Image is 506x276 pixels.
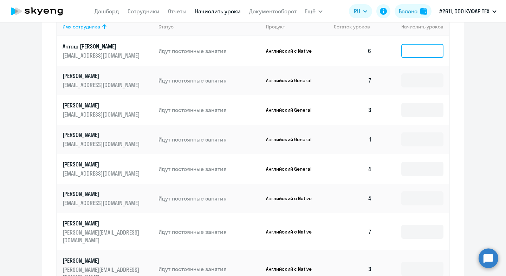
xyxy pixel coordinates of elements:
button: Балансbalance [395,4,432,18]
img: balance [420,8,427,15]
a: [PERSON_NAME][EMAIL_ADDRESS][DOMAIN_NAME] [63,190,153,207]
p: [PERSON_NAME] [63,131,141,139]
p: Акташ [PERSON_NAME] [63,42,141,50]
a: [PERSON_NAME][EMAIL_ADDRESS][DOMAIN_NAME] [63,72,153,89]
p: [PERSON_NAME] [63,257,141,264]
p: Английский General [266,166,319,172]
p: Английский General [266,107,319,113]
button: #2611, ООО КУФАР ТЕХ [436,3,500,20]
p: [EMAIL_ADDRESS][DOMAIN_NAME] [63,81,141,89]
div: Остаток уроков [334,24,377,30]
p: Английский с Native [266,266,319,272]
p: Идут постоянные занятия [158,195,260,202]
div: Имя сотрудника [63,24,100,30]
p: Английский General [266,136,319,143]
td: 1 [328,125,377,154]
a: Отчеты [168,8,187,15]
p: Идут постоянные занятия [158,106,260,114]
div: Продукт [266,24,285,30]
a: Акташ [PERSON_NAME][EMAIL_ADDRESS][DOMAIN_NAME] [63,42,153,59]
span: Остаток уроков [334,24,370,30]
p: [EMAIL_ADDRESS][DOMAIN_NAME] [63,52,141,59]
p: Идут постоянные занятия [158,77,260,84]
p: [EMAIL_ADDRESS][DOMAIN_NAME] [63,111,141,118]
a: [PERSON_NAME][EMAIL_ADDRESS][DOMAIN_NAME] [63,160,153,177]
p: [EMAIL_ADDRESS][DOMAIN_NAME] [63,170,141,177]
td: 7 [328,213,377,250]
p: Идут постоянные занятия [158,228,260,236]
td: 6 [328,36,377,66]
span: Ещё [305,7,316,15]
td: 7 [328,66,377,95]
p: [EMAIL_ADDRESS][DOMAIN_NAME] [63,140,141,148]
a: Дашборд [95,8,119,15]
a: [PERSON_NAME][EMAIL_ADDRESS][DOMAIN_NAME] [63,101,153,118]
a: [PERSON_NAME][EMAIL_ADDRESS][DOMAIN_NAME] [63,131,153,148]
p: [EMAIL_ADDRESS][DOMAIN_NAME] [63,199,141,207]
p: Английский с Native [266,229,319,235]
p: Идут постоянные занятия [158,165,260,173]
a: Начислить уроки [195,8,241,15]
p: [PERSON_NAME] [63,219,141,227]
button: RU [349,4,372,18]
p: [PERSON_NAME] [63,160,141,168]
div: Статус [158,24,174,30]
p: Идут постоянные занятия [158,136,260,143]
td: 4 [328,154,377,184]
div: Имя сотрудника [63,24,153,30]
div: Баланс [399,7,417,15]
p: Идут постоянные занятия [158,47,260,55]
p: Идут постоянные занятия [158,265,260,273]
p: Английский General [266,77,319,84]
th: Начислить уроков [377,17,449,36]
span: RU [354,7,360,15]
td: 3 [328,95,377,125]
a: Документооборот [249,8,297,15]
p: Английский с Native [266,48,319,54]
div: Статус [158,24,260,30]
div: Продукт [266,24,329,30]
p: [PERSON_NAME] [63,101,141,109]
button: Ещё [305,4,323,18]
a: [PERSON_NAME][PERSON_NAME][EMAIL_ADDRESS][DOMAIN_NAME] [63,219,153,244]
p: [PERSON_NAME][EMAIL_ADDRESS][DOMAIN_NAME] [63,229,141,244]
a: Сотрудники [128,8,160,15]
p: Английский с Native [266,195,319,202]
p: #2611, ООО КУФАР ТЕХ [439,7,489,15]
td: 4 [328,184,377,213]
p: [PERSON_NAME] [63,72,141,80]
p: [PERSON_NAME] [63,190,141,198]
